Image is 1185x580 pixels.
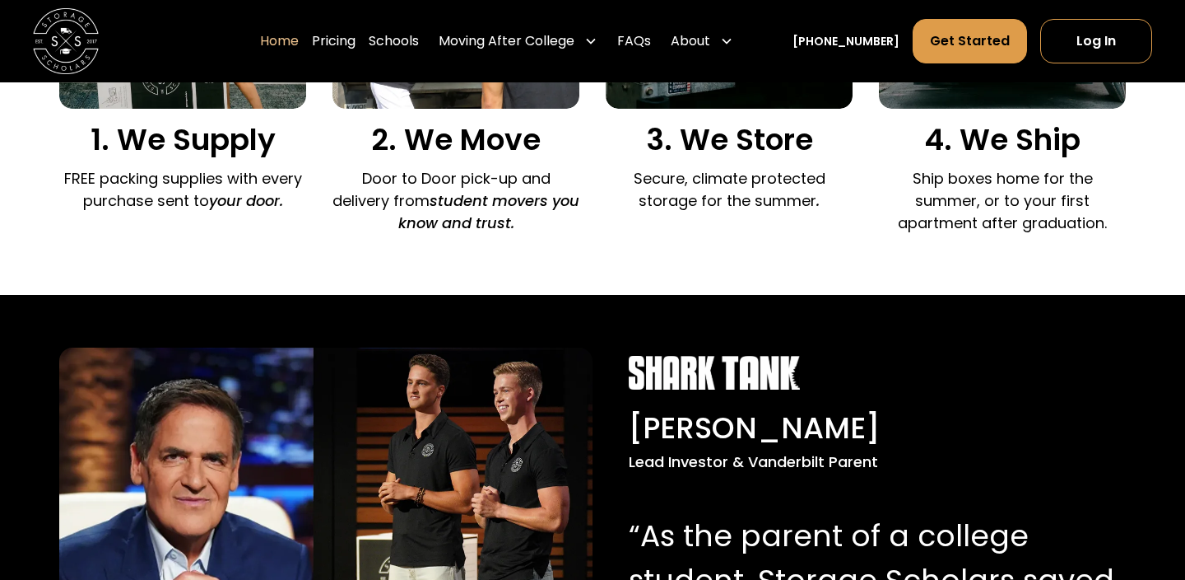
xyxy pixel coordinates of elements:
[671,31,710,51] div: About
[209,190,283,211] em: your door.
[332,122,579,157] h3: 2. We Move
[629,406,1116,451] div: [PERSON_NAME]
[664,18,740,64] div: About
[33,8,99,74] img: Storage Scholars main logo
[879,122,1126,157] h3: 4. We Ship
[59,167,306,212] p: FREE packing supplies with every purchase sent to
[260,18,299,64] a: Home
[398,190,580,233] em: student movers you know and trust.
[617,18,651,64] a: FAQs
[913,19,1027,63] a: Get Started
[332,167,579,234] p: Door to Door pick-up and delivery from
[439,31,574,51] div: Moving After College
[606,167,853,212] p: Secure, climate protected storage for the summer
[432,18,604,64] div: Moving After College
[629,356,800,390] img: Shark Tank white logo.
[816,190,820,211] em: .
[1040,19,1152,63] a: Log In
[59,122,306,157] h3: 1. We Supply
[312,18,355,64] a: Pricing
[629,451,1116,473] div: Lead Investor & Vanderbilt Parent
[879,167,1126,234] p: Ship boxes home for the summer, or to your first apartment after graduation.
[369,18,419,64] a: Schools
[606,122,853,157] h3: 3. We Store
[792,33,899,50] a: [PHONE_NUMBER]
